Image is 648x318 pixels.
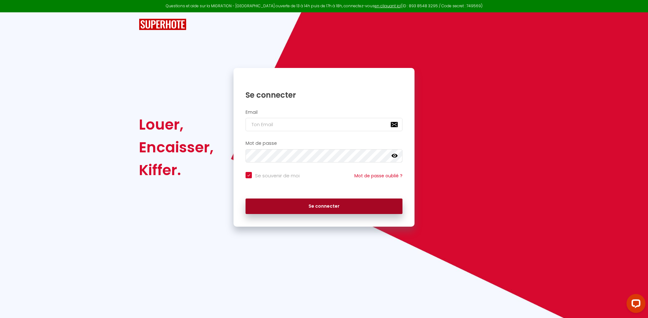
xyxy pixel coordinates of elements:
div: Louer, [139,113,214,136]
div: Encaisser, [139,136,214,159]
a: en cliquant ici [375,3,401,9]
h2: Mot de passe [246,141,402,146]
input: Ton Email [246,118,402,131]
div: Kiffer. [139,159,214,181]
button: Se connecter [246,199,402,214]
iframe: LiveChat chat widget [621,291,648,318]
h2: Email [246,110,402,115]
a: Mot de passe oublié ? [354,173,402,179]
img: SuperHote logo [139,19,186,30]
h1: Se connecter [246,90,402,100]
